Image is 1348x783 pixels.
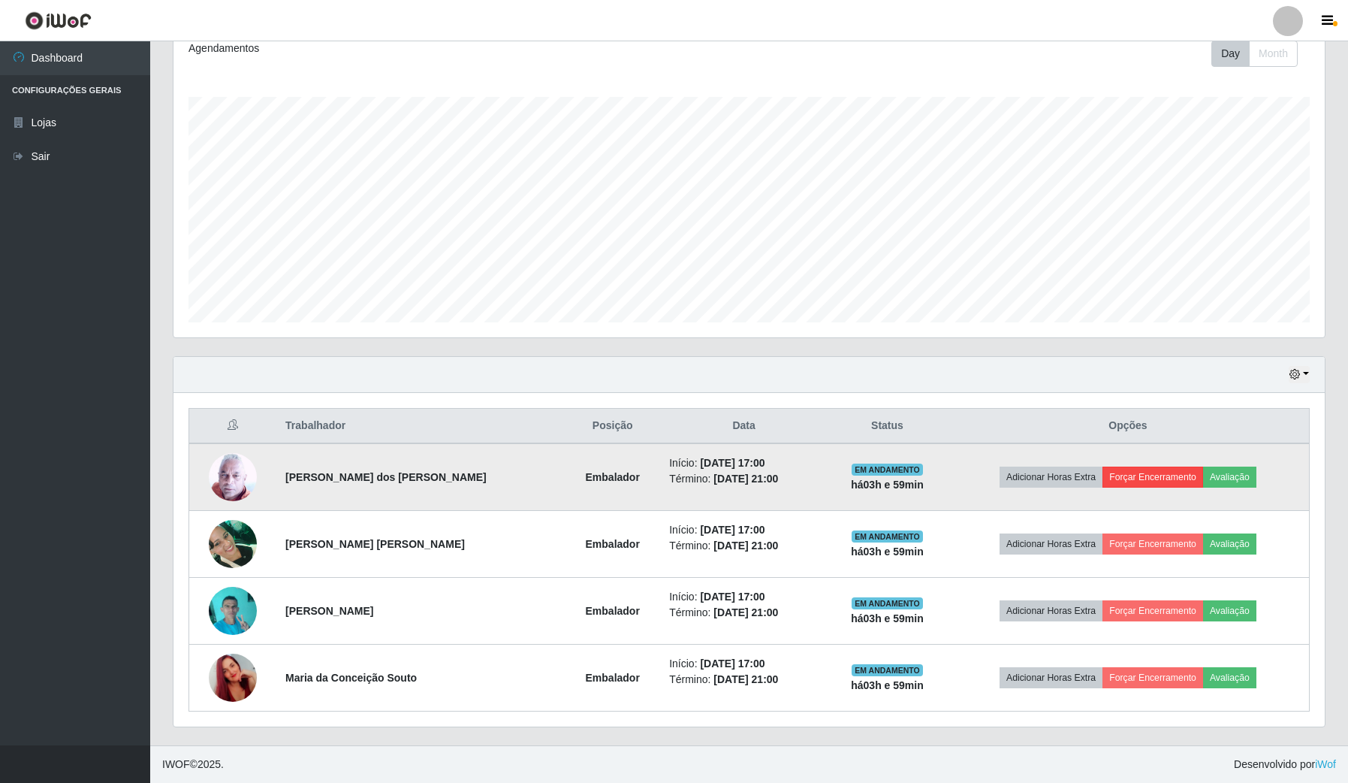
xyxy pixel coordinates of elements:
[669,589,819,605] li: Início:
[713,473,778,485] time: [DATE] 21:00
[1102,600,1203,621] button: Forçar Encerramento
[25,11,92,30] img: CoreUI Logo
[669,605,819,621] li: Término:
[852,664,923,676] span: EM ANDAMENTO
[700,524,764,536] time: [DATE] 17:00
[669,672,819,688] li: Término:
[700,591,764,603] time: [DATE] 17:00
[1249,41,1298,67] button: Month
[1203,467,1256,488] button: Avaliação
[285,538,465,550] strong: [PERSON_NAME] [PERSON_NAME]
[1203,667,1256,688] button: Avaliação
[586,471,640,483] strong: Embalador
[1000,534,1102,555] button: Adicionar Horas Extra
[669,455,819,471] li: Início:
[285,605,373,617] strong: [PERSON_NAME]
[586,538,640,550] strong: Embalador
[162,758,190,770] span: IWOF
[1203,534,1256,555] button: Avaliação
[713,673,778,685] time: [DATE] 21:00
[700,658,764,670] time: [DATE] 17:00
[1211,41,1250,67] button: Day
[713,606,778,618] time: [DATE] 21:00
[1203,600,1256,621] button: Avaliação
[852,531,923,543] span: EM ANDAMENTO
[209,579,257,642] img: 1699884729750.jpeg
[852,597,923,609] span: EM ANDAMENTO
[851,679,924,691] strong: há 03 h e 59 min
[1102,467,1203,488] button: Forçar Encerramento
[1000,467,1102,488] button: Adicionar Horas Extra
[162,757,224,772] span: © 2025 .
[285,471,487,483] strong: [PERSON_NAME] dos [PERSON_NAME]
[669,522,819,538] li: Início:
[851,546,924,558] strong: há 03 h e 59 min
[1000,667,1102,688] button: Adicionar Horas Extra
[209,452,257,501] img: 1702413262661.jpeg
[1315,758,1336,770] a: iWof
[1211,41,1310,67] div: Toolbar with button groups
[1000,600,1102,621] button: Adicionar Horas Extra
[852,464,923,476] span: EM ANDAMENTO
[285,672,417,684] strong: Maria da Conceição Souto
[188,41,643,56] div: Agendamentos
[276,409,565,444] th: Trabalhador
[660,409,828,444] th: Data
[1102,534,1203,555] button: Forçar Encerramento
[1102,667,1203,688] button: Forçar Encerramento
[851,612,924,624] strong: há 03 h e 59 min
[828,409,947,444] th: Status
[586,672,640,684] strong: Embalador
[565,409,660,444] th: Posição
[209,635,257,721] img: 1746815738665.jpeg
[669,656,819,672] li: Início:
[209,512,257,576] img: 1704083137947.jpeg
[586,605,640,617] strong: Embalador
[1234,757,1336,772] span: Desenvolvido por
[851,479,924,491] strong: há 03 h e 59 min
[947,409,1310,444] th: Opções
[669,538,819,554] li: Término:
[1211,41,1298,67] div: First group
[700,457,764,469] time: [DATE] 17:00
[713,540,778,552] time: [DATE] 21:00
[669,471,819,487] li: Término:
